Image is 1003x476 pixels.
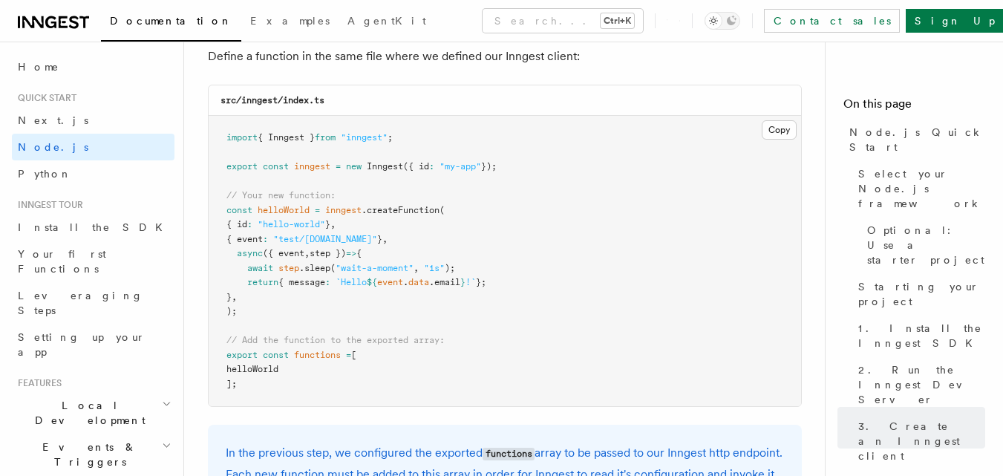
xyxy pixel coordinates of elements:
[12,392,174,434] button: Local Development
[339,4,435,40] a: AgentKit
[18,114,88,126] span: Next.js
[12,214,174,241] a: Install the SDK
[362,205,440,215] span: .createFunction
[12,160,174,187] a: Python
[852,273,985,315] a: Starting your project
[278,277,325,287] span: { message
[351,350,356,360] span: [
[336,263,414,273] span: "wait-a-moment"
[294,161,330,172] span: inngest
[336,277,367,287] span: `Hello
[304,248,310,258] span: ,
[403,277,408,287] span: .
[226,292,232,302] span: }
[330,263,336,273] span: (
[356,248,362,258] span: {
[263,234,268,244] span: :
[440,161,481,172] span: "my-app"
[476,277,486,287] span: };
[429,277,460,287] span: .email
[226,364,278,374] span: helloWorld
[388,132,393,143] span: ;
[382,234,388,244] span: ,
[226,306,237,316] span: );
[273,234,377,244] span: "test/[DOMAIN_NAME]"
[408,277,429,287] span: data
[858,321,985,351] span: 1. Install the Inngest SDK
[226,335,445,345] span: // Add the function to the exported array:
[330,219,336,229] span: ,
[263,161,289,172] span: const
[762,120,797,140] button: Copy
[424,263,445,273] span: "1s"
[852,160,985,217] a: Select your Node.js framework
[258,205,310,215] span: helloWorld
[226,234,263,244] span: { event
[18,59,59,74] span: Home
[705,12,740,30] button: Toggle dark mode
[445,263,455,273] span: );
[12,53,174,80] a: Home
[247,263,273,273] span: await
[12,134,174,160] a: Node.js
[12,398,162,428] span: Local Development
[226,350,258,360] span: export
[843,119,985,160] a: Node.js Quick Start
[12,440,162,469] span: Events & Triggers
[232,292,237,302] span: ,
[208,46,802,67] p: Define a function in the same file where we defined our Inngest client:
[258,219,325,229] span: "hello-world"
[867,223,985,267] span: Optional: Use a starter project
[241,4,339,40] a: Examples
[325,219,330,229] span: }
[377,277,403,287] span: event
[18,168,72,180] span: Python
[226,161,258,172] span: export
[237,248,263,258] span: async
[852,356,985,413] a: 2. Run the Inngest Dev Server
[346,161,362,172] span: new
[460,277,465,287] span: }
[341,132,388,143] span: "inngest"
[601,13,634,28] kbd: Ctrl+K
[852,413,985,469] a: 3. Create an Inngest client
[483,9,643,33] button: Search...Ctrl+K
[226,190,336,200] span: // Your new function:
[414,263,419,273] span: ,
[101,4,241,42] a: Documentation
[367,277,377,287] span: ${
[315,132,336,143] span: from
[250,15,330,27] span: Examples
[465,277,476,287] span: !`
[403,161,429,172] span: ({ id
[325,277,330,287] span: :
[367,161,403,172] span: Inngest
[764,9,900,33] a: Contact sales
[263,248,304,258] span: ({ event
[12,377,62,389] span: Features
[325,205,362,215] span: inngest
[12,107,174,134] a: Next.js
[263,350,289,360] span: const
[12,241,174,282] a: Your first Functions
[858,166,985,211] span: Select your Node.js framework
[336,161,341,172] span: =
[12,199,83,211] span: Inngest tour
[299,263,330,273] span: .sleep
[226,379,237,389] span: ];
[12,282,174,324] a: Leveraging Steps
[110,15,232,27] span: Documentation
[858,419,985,463] span: 3. Create an Inngest client
[12,434,174,475] button: Events & Triggers
[18,221,171,233] span: Install the SDK
[346,350,351,360] span: =
[12,324,174,365] a: Setting up your app
[310,248,346,258] span: step })
[429,161,434,172] span: :
[18,248,106,275] span: Your first Functions
[220,95,324,105] code: src/inngest/index.ts
[843,95,985,119] h4: On this page
[346,248,356,258] span: =>
[226,219,247,229] span: { id
[18,290,143,316] span: Leveraging Steps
